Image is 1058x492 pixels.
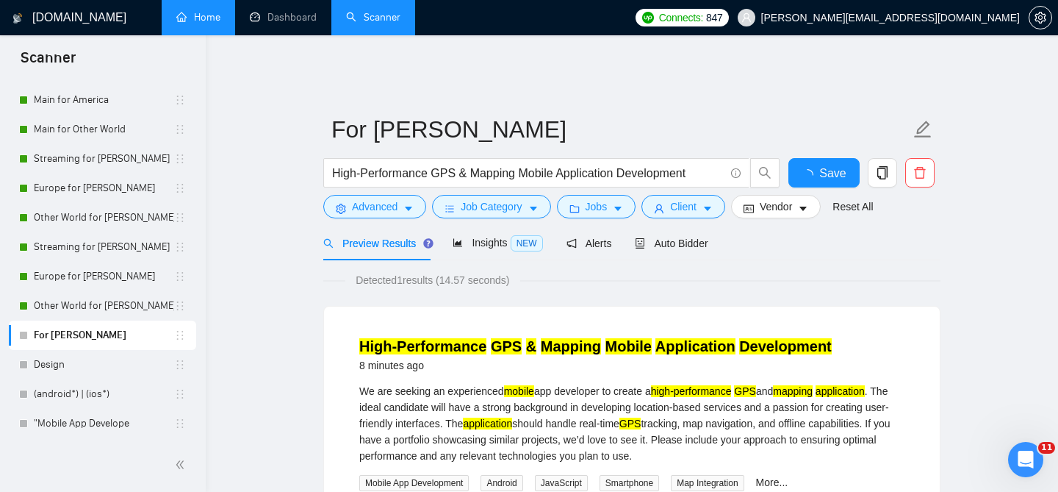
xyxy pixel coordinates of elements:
li: Design [9,350,196,379]
span: double-left [175,457,190,472]
img: upwork-logo.png [642,12,654,24]
mark: Mapping [541,338,601,354]
span: holder [174,241,186,253]
a: searchScanner [346,11,400,24]
span: delete [906,166,934,179]
span: Detected 1 results (14.57 seconds) [345,272,519,288]
mark: GPS [619,418,641,429]
mark: Mobile [605,338,652,354]
button: setting [1029,6,1052,29]
span: holder [174,94,186,106]
li: Main for America [9,85,196,115]
span: NEW [511,235,543,252]
span: Jobs [586,199,608,215]
input: Scanner name... [331,111,910,148]
span: Advanced [352,199,397,215]
img: logo [12,7,23,30]
span: Insights [453,237,542,249]
button: Save [788,158,860,188]
span: Vendor [760,199,792,215]
span: edit [913,120,932,139]
mark: & [526,338,536,354]
li: For Hanna R [9,321,196,350]
input: Search Freelance Jobs... [332,164,724,182]
span: Map Integration [671,475,744,491]
mark: GPS [491,338,522,354]
a: Other World for [PERSON_NAME] [34,291,174,321]
button: copy [868,158,897,188]
span: user [654,203,664,214]
span: Smartphone [600,475,659,491]
span: holder [174,359,186,371]
span: robot [635,238,645,249]
li: Streaming for Eugene [9,144,196,174]
a: Other World for [PERSON_NAME] [34,203,174,232]
a: Streaming for [PERSON_NAME] [34,232,174,262]
span: bars [445,203,455,214]
mark: Application [655,338,735,354]
span: Mobile App Development [359,475,469,491]
span: 847 [706,10,722,26]
iframe: Intercom live chat [1008,442,1043,477]
span: setting [1029,12,1051,24]
div: We are seeking an experienced app developer to create a and . The ideal candidate will have a str... [359,383,904,464]
mark: application [463,418,512,429]
mark: high-performance [651,385,732,397]
button: idcardVendorcaret-down [731,195,821,218]
span: Android [481,475,522,491]
span: copy [868,166,896,179]
span: folder [569,203,580,214]
div: Tooltip anchor [422,237,435,250]
mark: application [816,385,865,397]
span: holder [174,329,186,341]
li: "Mobile App Develope [9,409,196,438]
span: holder [174,271,186,282]
a: For [PERSON_NAME] [34,321,174,350]
span: holder [174,124,186,135]
mark: mobile [504,385,534,397]
a: homeHome [176,11,220,24]
span: Connects: [659,10,703,26]
a: "Mobile App Develope [34,409,174,438]
li: Streaming for Ann [9,232,196,262]
mark: mapping [773,385,813,397]
a: Reset All [832,199,873,215]
mark: Development [739,338,832,354]
span: search [323,238,334,249]
button: delete [905,158,935,188]
span: Alerts [566,238,612,249]
button: barsJob Categorycaret-down [432,195,550,218]
span: notification [566,238,577,249]
li: Other World for Ann [9,291,196,321]
span: Client [670,199,697,215]
span: setting [336,203,346,214]
a: More... [756,477,788,488]
span: 11 [1038,442,1055,454]
button: settingAdvancedcaret-down [323,195,426,218]
a: High-Performance GPS & Mapping Mobile Application Development [359,338,832,354]
span: Scanner [9,47,87,78]
span: Auto Bidder [635,238,708,249]
span: holder [174,418,186,429]
button: userClientcaret-down [641,195,725,218]
span: Save [819,164,846,182]
span: caret-down [613,203,623,214]
a: Design [34,350,174,379]
span: caret-down [528,203,539,214]
span: holder [174,388,186,400]
span: holder [174,153,186,165]
span: caret-down [403,203,414,214]
a: setting [1029,12,1052,24]
li: (android*) | (ios*) [9,379,196,409]
span: Preview Results [323,238,429,249]
a: Europe for [PERSON_NAME] [34,262,174,291]
span: holder [174,300,186,312]
a: Europe for [PERSON_NAME] [34,174,174,203]
span: holder [174,182,186,194]
span: search [751,166,779,179]
span: caret-down [798,203,808,214]
span: holder [174,212,186,224]
span: info-circle [731,168,741,178]
li: Other World for Eugene [9,203,196,232]
span: caret-down [702,203,713,214]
